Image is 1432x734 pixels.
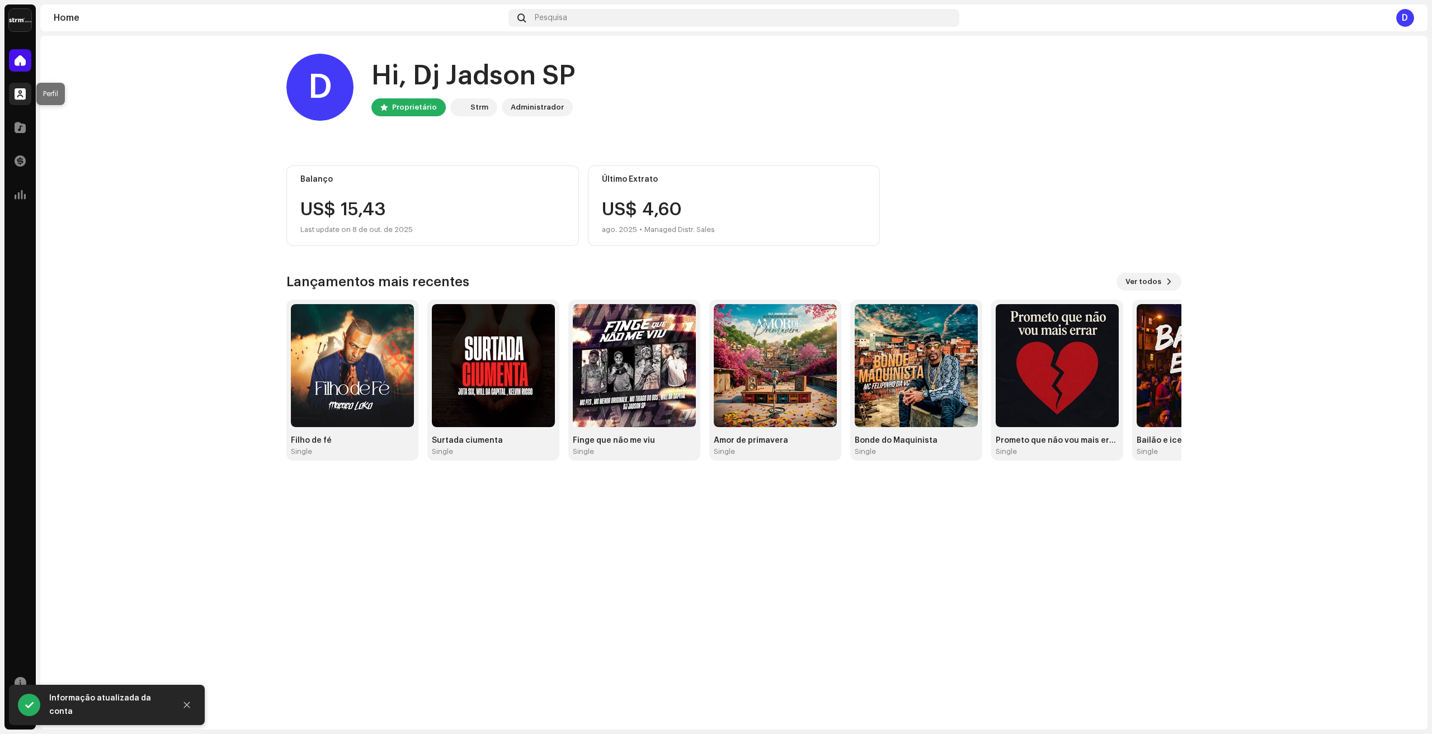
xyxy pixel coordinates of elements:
re-o-card-value: Último Extrato [588,165,880,246]
div: Surtada ciumenta [432,436,555,445]
div: Finge que não me viu [573,436,696,445]
div: D [1396,9,1414,27]
div: Hi, Dj Jadson SP [371,58,575,94]
img: 408b884b-546b-4518-8448-1008f9c76b02 [9,9,31,31]
div: Last update on 8 de out. de 2025 [300,223,565,236]
img: d37975a8-5490-4c17-91eb-08b42c3fc95d [996,304,1119,427]
span: Pesquisa [535,13,567,22]
div: Amor de primavera [714,436,837,445]
div: Single [291,447,312,456]
button: Ver todos [1117,273,1181,291]
div: • [639,223,642,236]
div: Balanço [300,175,565,184]
img: 5ff2ce1c-e60a-447b-8f2c-b1e398f190f7 [432,304,555,427]
div: Strm [470,101,488,114]
img: c51af402-9bfe-4fbc-bc9e-ef587835d2d0 [573,304,696,427]
img: 551f9631-30e4-4410-84c2-a4cec958b6f3 [855,304,978,427]
div: Administrador [511,101,564,114]
button: Close [176,694,198,716]
div: Single [996,447,1017,456]
img: 43a57629-3be3-4607-9b47-296628ba69bf [291,304,414,427]
div: Filho de fé [291,436,414,445]
img: 7a6d8b75-f0da-48cf-a0f8-349d024c0617 [714,304,837,427]
div: Home [54,13,504,22]
re-o-card-value: Balanço [286,165,579,246]
div: D [286,54,354,121]
img: bff57112-c063-49de-8d72-1dd953d9f668 [1137,304,1260,427]
div: Managed Distr. Sales [644,223,715,236]
div: Single [432,447,453,456]
div: ago. 2025 [602,223,637,236]
div: Bailão e ice [1137,436,1260,445]
div: Prometo que não vou mais errar [996,436,1119,445]
img: 408b884b-546b-4518-8448-1008f9c76b02 [453,101,466,114]
h3: Lançamentos mais recentes [286,273,469,291]
div: Single [714,447,735,456]
div: Último Extrato [602,175,866,184]
span: Ver todos [1125,271,1161,293]
div: Single [855,447,876,456]
div: Bonde do Maquinista [855,436,978,445]
div: Informação atualizada da conta [49,692,167,718]
div: Proprietário [392,101,437,114]
div: Single [1137,447,1158,456]
div: Single [573,447,594,456]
